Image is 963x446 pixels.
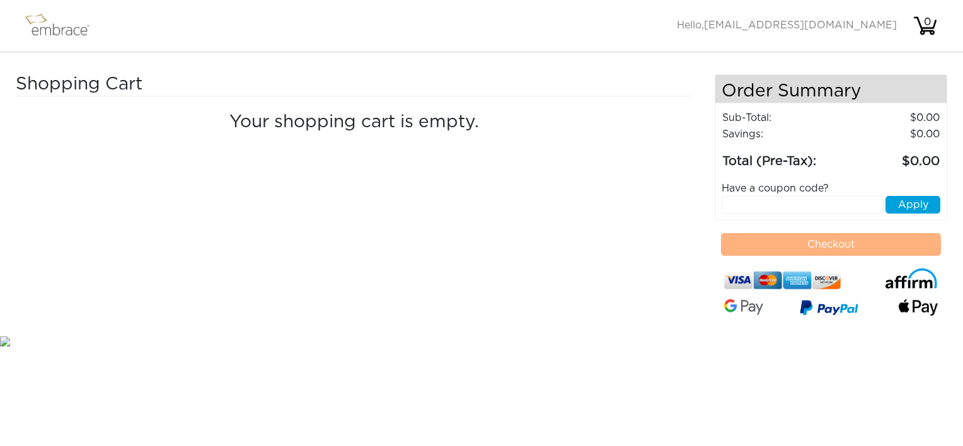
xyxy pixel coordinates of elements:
[22,10,104,42] img: logo.png
[25,112,683,134] h4: Your shopping cart is empty.
[722,126,842,142] td: Savings :
[712,181,950,196] div: Have a coupon code?
[724,299,763,315] img: Google-Pay-Logo.svg
[704,20,897,30] span: [EMAIL_ADDRESS][DOMAIN_NAME]
[899,299,938,316] img: fullApplePay.png
[16,74,288,96] h3: Shopping Cart
[722,142,842,171] td: Total (Pre-Tax):
[885,196,940,214] button: Apply
[842,142,940,171] td: 0.00
[715,75,947,103] h4: Order Summary
[913,20,938,30] a: 0
[800,297,858,321] img: paypal-v3.png
[842,110,940,126] td: 0.00
[913,13,938,38] img: cart
[721,233,942,256] button: Checkout
[885,268,938,289] img: affirm-logo.svg
[724,268,841,292] img: credit-cards.png
[722,110,842,126] td: Sub-Total:
[914,14,940,30] div: 0
[842,126,940,142] td: 0.00
[677,20,897,30] span: Hello,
